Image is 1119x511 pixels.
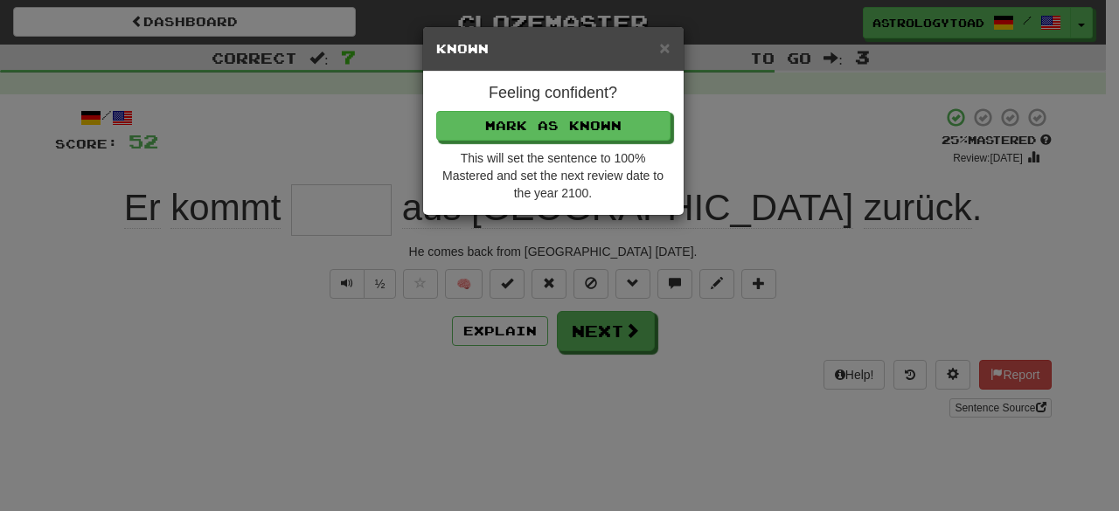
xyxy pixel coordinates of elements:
button: Mark as Known [436,111,671,141]
h4: Feeling confident? [436,85,671,102]
button: Close [659,38,670,57]
span: × [659,38,670,58]
div: This will set the sentence to 100% Mastered and set the next review date to the year 2100. [436,149,671,202]
h5: Known [436,40,671,58]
